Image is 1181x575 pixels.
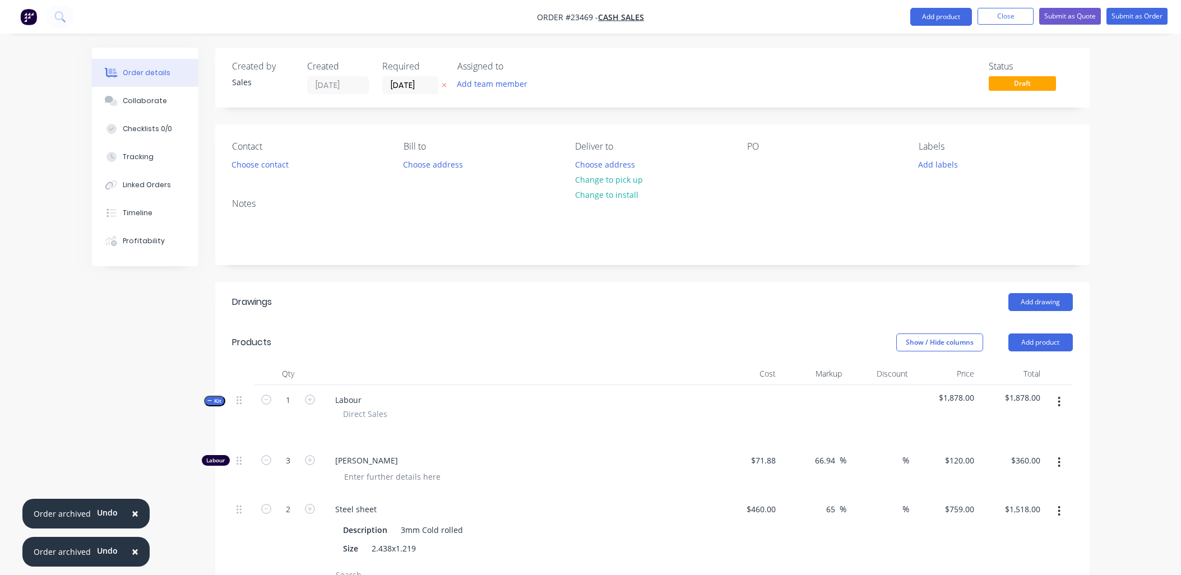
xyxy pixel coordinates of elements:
div: Status [989,61,1073,72]
button: Tracking [92,143,198,171]
button: Close [978,8,1034,25]
div: Assigned to [457,61,569,72]
button: Submit as Quote [1039,8,1101,25]
div: Order archived [34,546,91,558]
div: Profitability [123,236,165,246]
button: Order details [92,59,198,87]
div: Cost [714,363,780,385]
div: Description [339,522,392,538]
div: Deliver to [575,141,729,152]
button: Profitability [92,227,198,255]
button: Add team member [457,76,534,91]
div: Qty [254,363,322,385]
div: Bill to [404,141,557,152]
button: Timeline [92,199,198,227]
img: Factory [20,8,37,25]
div: Contact [232,141,386,152]
div: Total [979,363,1045,385]
button: Close [121,539,150,565]
button: Undo [91,504,124,521]
div: Markup [780,363,846,385]
div: Sales [232,76,294,88]
div: Order archived [34,508,91,520]
button: Add drawing [1008,293,1073,311]
div: Created by [232,61,294,72]
button: Choose address [569,156,641,171]
div: Products [232,336,271,349]
div: Price [913,363,979,385]
button: Add product [910,8,972,26]
button: Undo [91,542,124,559]
div: 2.438x1.219 [367,540,420,557]
span: $1,878.00 [917,392,974,404]
div: Tracking [123,152,154,162]
div: Order details [123,68,170,78]
div: Labour [202,455,230,466]
button: Change to install [569,187,644,202]
button: Choose contact [225,156,294,171]
span: % [840,503,846,516]
button: Choose address [397,156,469,171]
span: Kit [207,397,222,405]
span: × [132,544,138,559]
span: Direct Sales [343,408,387,420]
div: 3mm Cold rolled [396,522,467,538]
span: × [132,506,138,521]
button: Submit as Order [1106,8,1168,25]
div: Collaborate [123,96,167,106]
span: % [840,454,846,467]
div: Created [307,61,369,72]
div: Steel sheet [326,501,386,517]
button: Collaborate [92,87,198,115]
div: Notes [232,198,1073,209]
div: Labels [919,141,1072,152]
button: Close [121,500,150,527]
span: Order #23469 - [537,12,598,22]
a: Cash Sales [598,12,644,22]
button: Checklists 0/0 [92,115,198,143]
span: Draft [989,76,1056,90]
button: Add labels [913,156,964,171]
span: % [902,503,909,516]
button: Add team member [451,76,533,91]
div: Timeline [123,208,152,218]
button: Change to pick up [569,172,649,187]
span: $1,878.00 [983,392,1040,404]
div: Linked Orders [123,180,171,190]
div: Discount [846,363,913,385]
button: Add product [1008,333,1073,351]
div: Required [382,61,444,72]
button: Kit [204,396,225,406]
button: Linked Orders [92,171,198,199]
div: Checklists 0/0 [123,124,172,134]
div: Drawings [232,295,272,309]
div: PO [747,141,901,152]
button: Show / Hide columns [896,333,983,351]
span: % [902,454,909,467]
div: Size [339,540,363,557]
span: [PERSON_NAME] [335,455,710,466]
div: Labour [326,392,370,408]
